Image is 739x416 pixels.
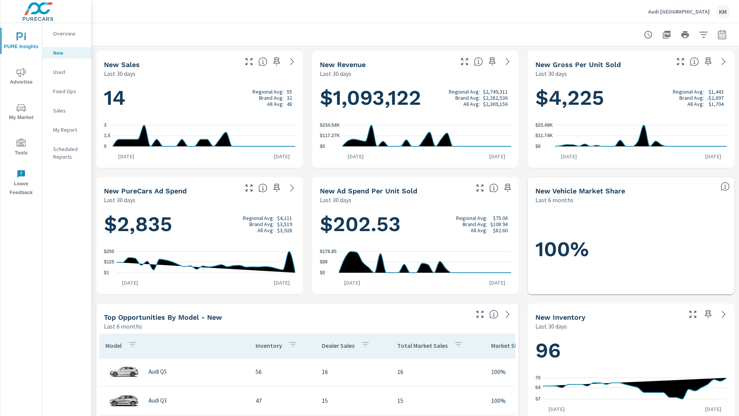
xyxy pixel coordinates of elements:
[535,396,541,402] text: 57
[679,95,704,101] p: Brand Avg:
[42,66,91,78] div: Used
[109,389,139,412] img: glamour
[117,279,144,287] p: [DATE]
[53,126,85,134] p: My Report
[320,249,337,254] text: $178.85
[320,133,340,139] text: $117.27K
[474,308,486,320] button: Make Fullscreen
[535,85,727,111] h1: $4,225
[322,342,354,349] p: Dealer Sales
[104,313,222,321] h5: Top Opportunities by Model - New
[543,405,570,413] p: [DATE]
[502,308,514,320] a: See more details in report
[342,153,369,160] p: [DATE]
[104,322,142,331] p: Last 6 months
[456,215,487,221] p: Regional Avg:
[259,95,284,101] p: Brand Avg:
[256,396,309,405] p: 47
[104,187,187,195] h5: New PureCars Ad Spend
[555,153,582,160] p: [DATE]
[320,270,325,275] text: $0
[535,144,541,149] text: $0
[489,310,498,319] span: Find the biggest opportunities within your model lineup by seeing how each model is selling in yo...
[287,101,292,107] p: 48
[483,95,508,101] p: $2,282,536
[104,122,107,128] text: 3
[490,221,508,227] p: $108.94
[104,133,110,139] text: 1.5
[258,57,268,66] span: Number of vehicles sold by the dealership over the selected date range. [Source: This data is sou...
[53,107,85,114] p: Sales
[252,89,284,95] p: Regional Avg:
[271,55,283,68] span: Save this to your personalized report
[104,69,135,78] p: Last 30 days
[287,89,292,95] p: 55
[702,55,714,68] span: Save this to your personalized report
[535,313,585,321] h5: New Inventory
[320,60,366,69] h5: New Revenue
[677,27,693,42] button: Print Report
[491,367,558,376] p: 100%
[700,153,727,160] p: [DATE]
[463,221,487,227] p: Brand Avg:
[339,279,366,287] p: [DATE]
[286,55,298,68] a: See more details in report
[535,322,567,331] p: Last 30 days
[109,360,139,383] img: glamour
[483,101,508,107] p: $2,369,156
[535,122,553,128] text: $23.49K
[271,182,283,194] span: Save this to your personalized report
[687,308,699,320] button: Make Fullscreen
[502,182,514,194] span: Save this to your personalized report
[709,89,724,95] p: $1,443
[256,342,282,349] p: Inventory
[493,227,508,233] p: $82.60
[42,28,91,39] div: Overview
[486,55,498,68] span: Save this to your personalized report
[42,86,91,97] div: Fixed Ops
[721,182,730,191] span: Dealer Sales within ZipCode / Total Market Sales. [Market = within dealer PMA (or 60 miles if no ...
[53,87,85,95] p: Fixed Ops
[243,215,274,221] p: Regional Avg:
[287,95,292,101] p: 32
[277,227,292,233] p: $3,928
[717,55,730,68] a: See more details in report
[42,105,91,116] div: Sales
[463,101,480,107] p: All Avg:
[484,153,511,160] p: [DATE]
[449,89,480,95] p: Regional Avg:
[687,101,704,107] p: All Avg:
[320,122,340,128] text: $234.54K
[104,260,114,265] text: $125
[397,342,448,349] p: Total Market Sales
[0,23,42,200] div: nav menu
[104,211,295,237] h1: $2,835
[322,367,385,376] p: 16
[474,182,486,194] button: Make Fullscreen
[714,27,730,42] button: Select Date Range
[104,144,107,149] text: 0
[3,32,40,51] span: PURE Insights
[104,270,109,275] text: $1
[535,187,625,195] h5: New Vehicle Market Share
[243,55,255,68] button: Make Fullscreen
[320,187,417,195] h5: New Ad Spend Per Unit Sold
[320,144,325,149] text: $0
[268,279,295,287] p: [DATE]
[286,182,298,194] a: See more details in report
[455,95,480,101] p: Brand Avg:
[320,195,351,205] p: Last 30 days
[484,279,511,287] p: [DATE]
[243,182,255,194] button: Make Fullscreen
[397,396,479,405] p: 15
[42,47,91,59] div: New
[149,368,167,375] p: Audi Q5
[277,221,292,227] p: $3,519
[113,153,140,160] p: [DATE]
[104,249,114,254] text: $250
[267,101,284,107] p: All Avg:
[502,55,514,68] a: See more details in report
[535,385,541,390] text: 64
[659,27,674,42] button: "Export Report to PDF"
[53,145,85,161] p: Scheduled Reports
